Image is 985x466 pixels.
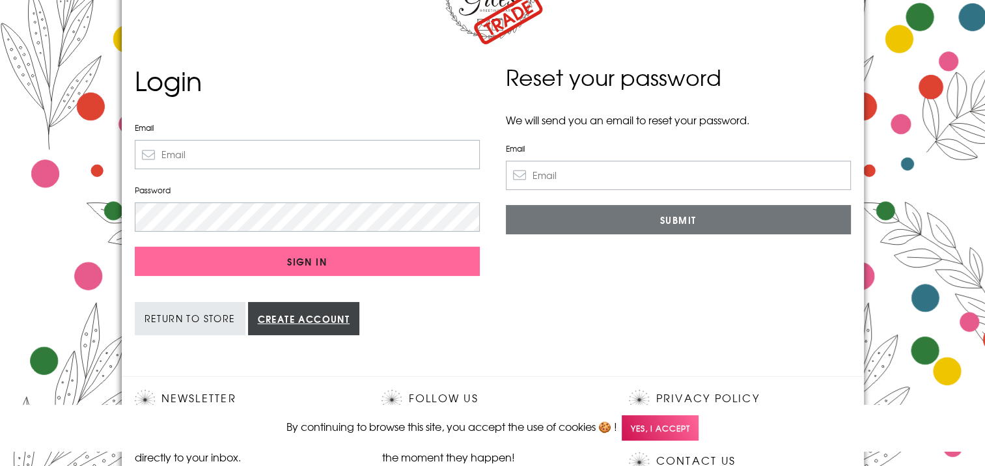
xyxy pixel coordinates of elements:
[135,140,480,169] input: Email
[506,161,851,190] input: Email
[506,205,851,234] input: Submit
[135,390,356,409] h2: Newsletter
[656,390,759,407] a: Privacy Policy
[135,61,480,100] h1: Login
[506,112,851,128] p: We will send you an email to reset your password.
[506,143,851,154] label: Email
[248,302,360,335] a: Create account
[506,61,851,94] h2: Reset your password
[135,122,480,133] label: Email
[382,390,603,409] h2: Follow Us
[622,415,699,441] span: Yes, I accept
[135,302,245,335] a: Return to Store
[135,184,480,196] label: Password
[135,247,480,276] input: Sign In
